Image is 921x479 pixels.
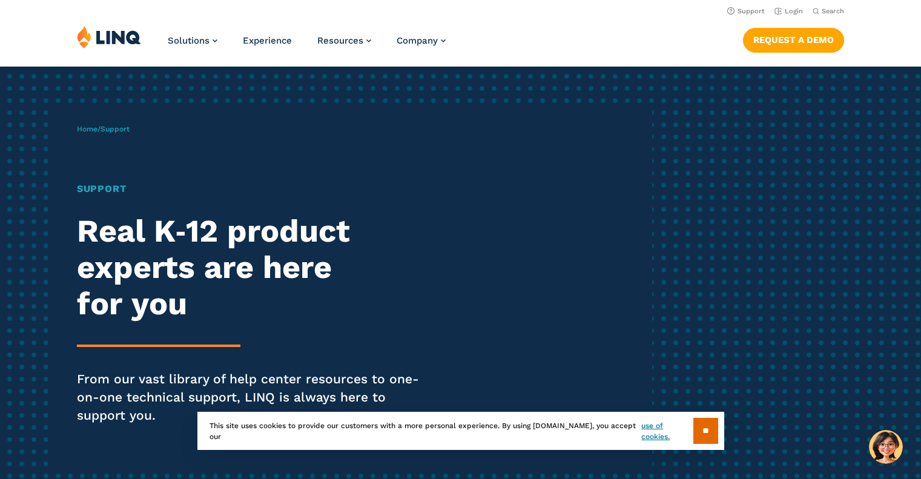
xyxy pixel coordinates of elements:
[743,25,844,52] nav: Button Navigation
[813,7,844,16] button: Open Search Bar
[317,35,371,46] a: Resources
[77,25,141,48] img: LINQ | K‑12 Software
[168,35,210,46] span: Solutions
[77,370,432,424] p: From our vast library of help center resources to one-on-one technical support, LINQ is always he...
[641,420,693,442] a: use of cookies.
[77,125,97,133] a: Home
[101,125,130,133] span: Support
[743,28,844,52] a: Request a Demo
[243,35,292,46] a: Experience
[77,182,432,196] h1: Support
[774,7,803,15] a: Login
[168,25,446,65] nav: Primary Navigation
[822,7,844,15] span: Search
[197,412,724,450] div: This site uses cookies to provide our customers with a more personal experience. By using [DOMAIN...
[727,7,765,15] a: Support
[168,35,217,46] a: Solutions
[397,35,438,46] span: Company
[397,35,446,46] a: Company
[77,213,432,322] h2: Real K‑12 product experts are here for you
[869,430,903,464] button: Hello, have a question? Let’s chat.
[317,35,363,46] span: Resources
[77,125,130,133] span: /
